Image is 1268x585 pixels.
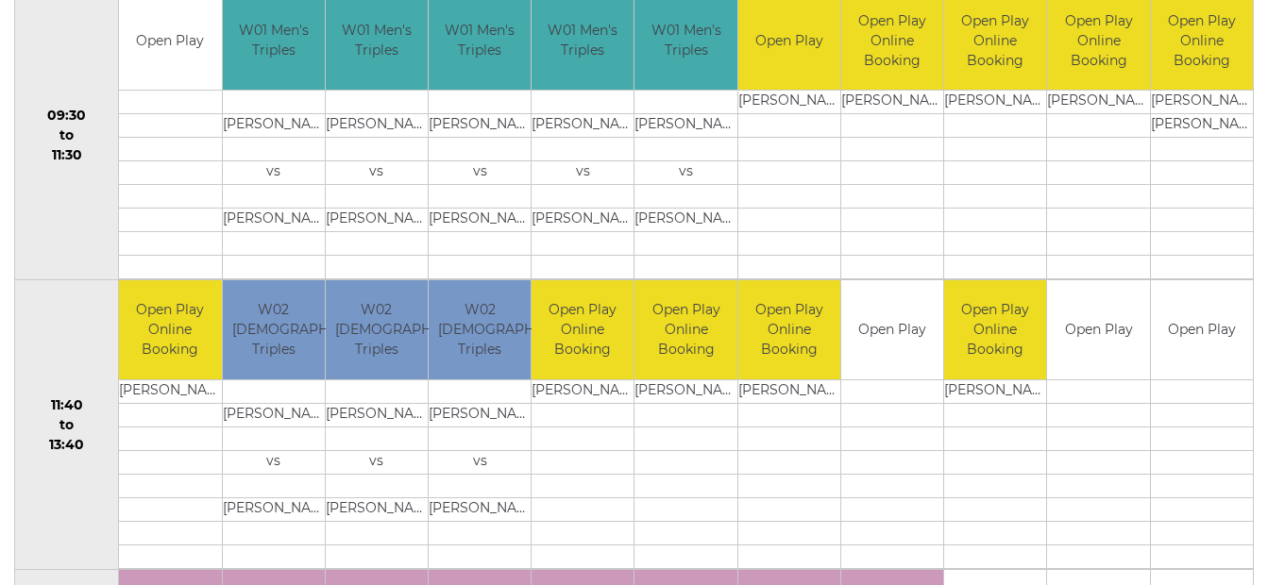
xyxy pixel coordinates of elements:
td: vs [429,161,531,185]
td: [PERSON_NAME] [223,403,325,426]
td: 11:40 to 13:40 [15,280,119,570]
td: [PERSON_NAME] [429,114,531,138]
td: vs [223,450,325,474]
td: Open Play Online Booking [944,280,1046,379]
td: [PERSON_NAME] [532,209,634,232]
td: vs [532,161,634,185]
td: [PERSON_NAME] [1151,114,1253,138]
td: [PERSON_NAME] [738,91,840,114]
td: vs [634,161,736,185]
td: [PERSON_NAME] [223,209,325,232]
td: [PERSON_NAME] [944,91,1046,114]
td: Open Play Online Booking [532,280,634,379]
td: Open Play Online Booking [119,280,221,379]
td: [PERSON_NAME] [119,379,221,403]
td: [PERSON_NAME] [326,209,428,232]
td: [PERSON_NAME] [532,114,634,138]
td: [PERSON_NAME] [841,91,943,114]
td: [PERSON_NAME] [223,497,325,521]
td: [PERSON_NAME] [1047,91,1149,114]
td: [PERSON_NAME] [634,209,736,232]
td: [PERSON_NAME] [429,209,531,232]
td: [PERSON_NAME] [223,114,325,138]
td: Open Play Online Booking [634,280,736,379]
td: [PERSON_NAME] [634,114,736,138]
td: Open Play [841,280,943,379]
td: Open Play [1151,280,1253,379]
td: Open Play [1047,280,1149,379]
td: W02 [DEMOGRAPHIC_DATA] Triples [326,280,428,379]
td: [PERSON_NAME] [1151,91,1253,114]
td: [PERSON_NAME] [326,403,428,426]
td: W02 [DEMOGRAPHIC_DATA] Triples [429,280,531,379]
td: [PERSON_NAME] [634,379,736,403]
td: [PERSON_NAME] [429,497,531,521]
td: [PERSON_NAME] [429,403,531,426]
td: W02 [DEMOGRAPHIC_DATA] Triples [223,280,325,379]
td: vs [326,450,428,474]
td: [PERSON_NAME] [326,114,428,138]
td: [PERSON_NAME] [944,379,1046,403]
td: vs [223,161,325,185]
td: vs [429,450,531,474]
td: [PERSON_NAME] [532,379,634,403]
td: [PERSON_NAME] [326,497,428,521]
td: Open Play Online Booking [738,280,840,379]
td: vs [326,161,428,185]
td: [PERSON_NAME] [738,379,840,403]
